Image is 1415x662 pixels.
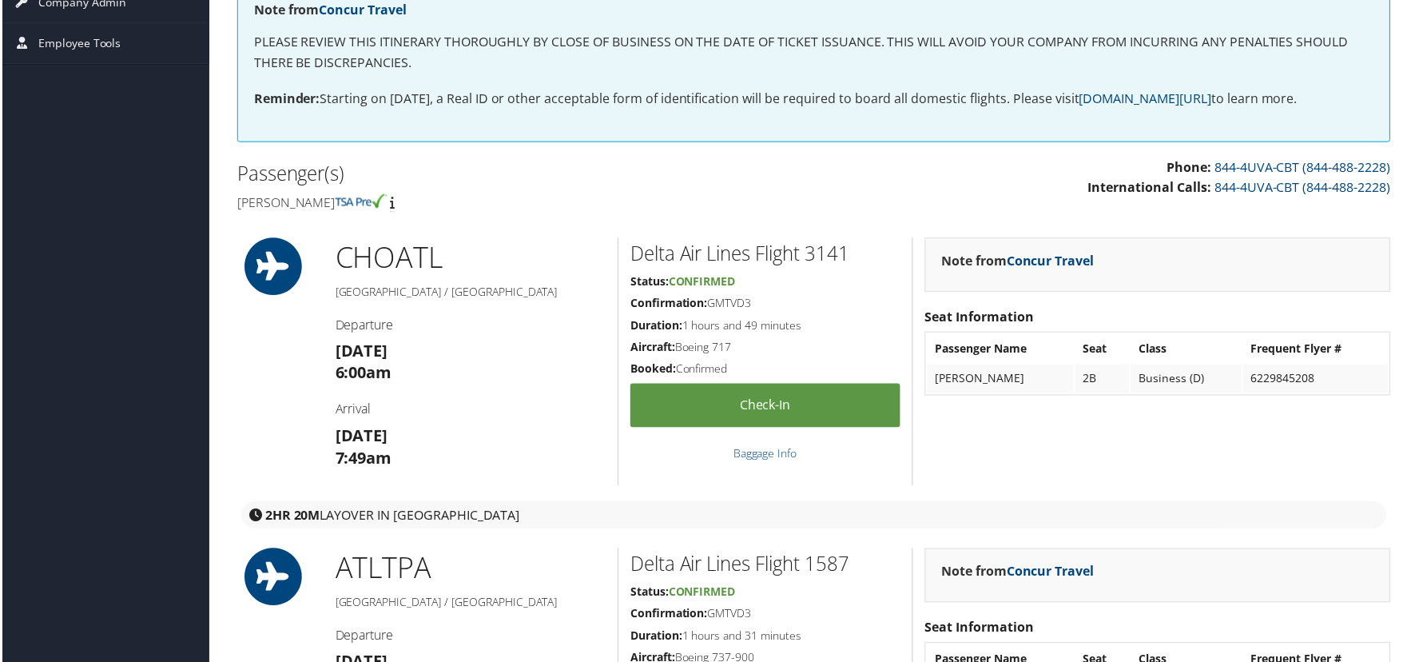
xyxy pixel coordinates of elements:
[928,365,1075,394] td: [PERSON_NAME]
[264,508,319,525] strong: 2HR 20M
[318,1,406,18] a: Concur Travel
[630,362,676,377] strong: Booked:
[1169,159,1214,177] strong: Phone:
[334,341,387,362] strong: [DATE]
[630,318,682,333] strong: Duration:
[669,274,736,289] span: Confirmed
[334,238,606,278] h1: CHO ATL
[1217,179,1393,197] a: 844-4UVA-CBT (844-488-2228)
[630,608,901,624] h5: GMTVD3
[240,503,1389,530] div: layover in [GEOGRAPHIC_DATA]
[1008,253,1096,270] a: Concur Travel
[252,89,1377,110] p: Starting on [DATE], a Real ID or other acceptable form of identification will be required to boar...
[630,274,669,289] strong: Status:
[334,449,391,470] strong: 7:49am
[334,426,387,448] strong: [DATE]
[669,586,736,601] span: Confirmed
[334,285,606,301] h5: [GEOGRAPHIC_DATA] / [GEOGRAPHIC_DATA]
[1008,564,1096,582] a: Concur Travel
[943,253,1096,270] strong: Note from
[334,401,606,419] h4: Arrival
[1217,159,1393,177] a: 844-4UVA-CBT (844-488-2228)
[630,586,669,601] strong: Status:
[236,194,803,212] h4: [PERSON_NAME]
[1077,335,1131,364] th: Seat
[630,241,901,268] h2: Delta Air Lines Flight 3141
[630,608,708,623] strong: Confirmation:
[630,340,675,355] strong: Aircraft:
[630,296,708,311] strong: Confirmation:
[630,296,901,312] h5: GMTVD3
[334,550,606,590] h1: ATL TPA
[1246,335,1391,364] th: Frequent Flyer #
[252,1,406,18] strong: Note from
[630,385,901,429] a: Check-in
[334,317,606,334] h4: Departure
[334,596,606,612] h5: [GEOGRAPHIC_DATA] / [GEOGRAPHIC_DATA]
[1133,365,1244,394] td: Business (D)
[1077,365,1131,394] td: 2B
[334,628,606,646] h4: Departure
[630,630,682,645] strong: Duration:
[236,161,803,188] h2: Passenger(s)
[630,552,901,580] h2: Delta Air Lines Flight 1587
[1081,90,1214,107] a: [DOMAIN_NAME][URL]
[630,340,901,356] h5: Boeing 717
[252,90,319,107] strong: Reminder:
[943,564,1096,582] strong: Note from
[928,335,1075,364] th: Passenger Name
[334,363,391,385] strong: 6:00am
[1090,179,1214,197] strong: International Calls:
[630,630,901,646] h5: 1 hours and 31 minutes
[1133,335,1244,364] th: Class
[733,447,797,462] a: Baggage Info
[926,309,1035,326] strong: Seat Information
[252,32,1377,73] p: PLEASE REVIEW THIS ITINERARY THOROUGHLY BY CLOSE OF BUSINESS ON THE DATE OF TICKET ISSUANCE. THIS...
[630,362,901,378] h5: Confirmed
[630,318,901,334] h5: 1 hours and 49 minutes
[926,620,1035,638] strong: Seat Information
[1246,365,1391,394] td: 6229845208
[36,23,119,63] span: Employee Tools
[334,194,386,209] img: tsa-precheck.png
